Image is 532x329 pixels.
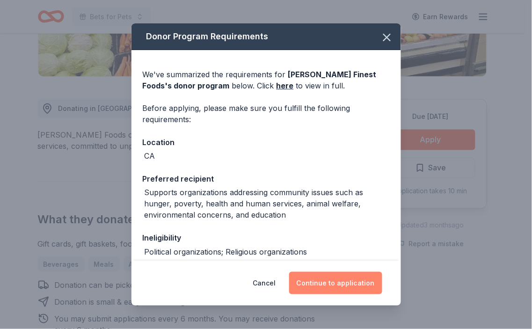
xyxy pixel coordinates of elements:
[145,246,307,257] div: Political organizations; Religious organizations
[143,232,390,244] div: Ineligibility
[145,187,390,220] div: Supports organizations addressing community issues such as hunger, poverty, health and human serv...
[143,69,390,91] div: We've summarized the requirements for below. Click to view in full.
[277,80,294,91] a: here
[143,102,390,125] div: Before applying, please make sure you fulfill the following requirements:
[289,272,382,294] button: Continue to application
[145,150,155,161] div: CA
[253,272,276,294] button: Cancel
[143,136,390,148] div: Location
[131,23,401,50] div: Donor Program Requirements
[143,173,390,185] div: Preferred recipient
